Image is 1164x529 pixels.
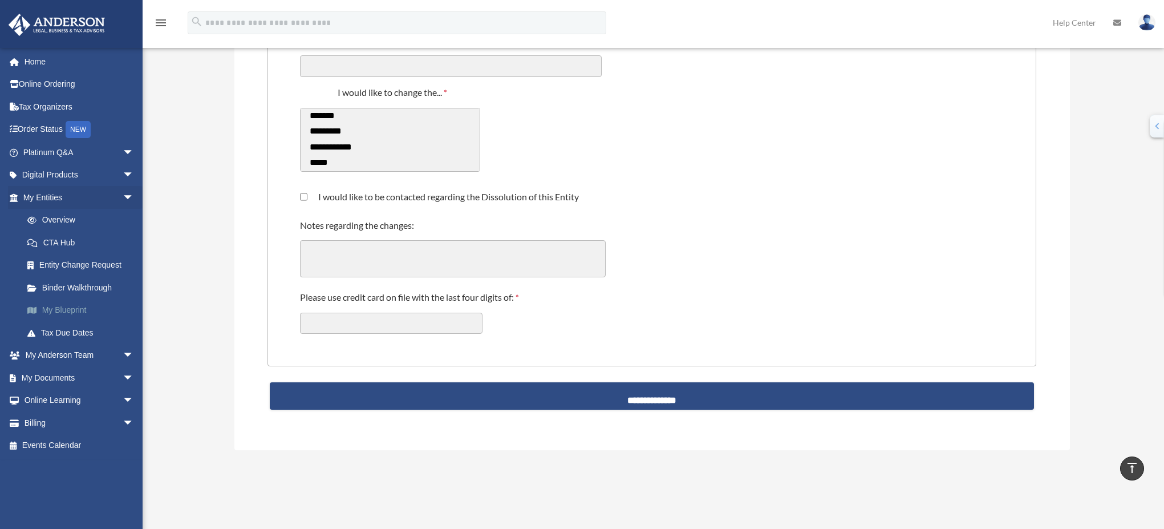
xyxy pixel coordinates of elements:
[1120,457,1144,480] a: vertical_align_top
[307,192,579,201] label: I would like to be contacted regarding the Dissolution of this Entity
[5,14,108,36] img: Anderson Advisors Platinum Portal
[300,86,488,101] label: I would like to change the...
[16,209,151,232] a: Overview
[8,434,151,457] a: Events Calendar
[16,299,151,322] a: My Blueprint
[123,411,145,435] span: arrow_drop_down
[16,321,151,344] a: Tax Due Dates
[300,219,417,233] label: Notes regarding the changes:
[8,95,151,118] a: Tax Organizers
[8,118,151,142] a: Order StatusNEW
[154,20,168,30] a: menu
[16,231,151,254] a: CTA Hub
[154,16,168,30] i: menu
[1138,14,1155,31] img: User Pic
[8,164,151,187] a: Digital Productsarrow_drop_down
[8,411,151,434] a: Billingarrow_drop_down
[8,141,151,164] a: Platinum Q&Aarrow_drop_down
[123,141,145,164] span: arrow_drop_down
[300,291,522,306] label: Please use credit card on file with the last four digits of:
[8,186,151,209] a: My Entitiesarrow_drop_down
[66,121,91,138] div: NEW
[8,366,151,389] a: My Documentsarrow_drop_down
[16,254,145,277] a: Entity Change Request
[123,186,145,209] span: arrow_drop_down
[8,50,151,73] a: Home
[190,15,203,28] i: search
[1125,461,1139,475] i: vertical_align_top
[123,366,145,390] span: arrow_drop_down
[8,389,151,412] a: Online Learningarrow_drop_down
[16,276,151,299] a: Binder Walkthrough
[123,344,145,368] span: arrow_drop_down
[123,164,145,187] span: arrow_drop_down
[8,73,151,96] a: Online Ordering
[123,389,145,413] span: arrow_drop_down
[8,344,151,367] a: My Anderson Teamarrow_drop_down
